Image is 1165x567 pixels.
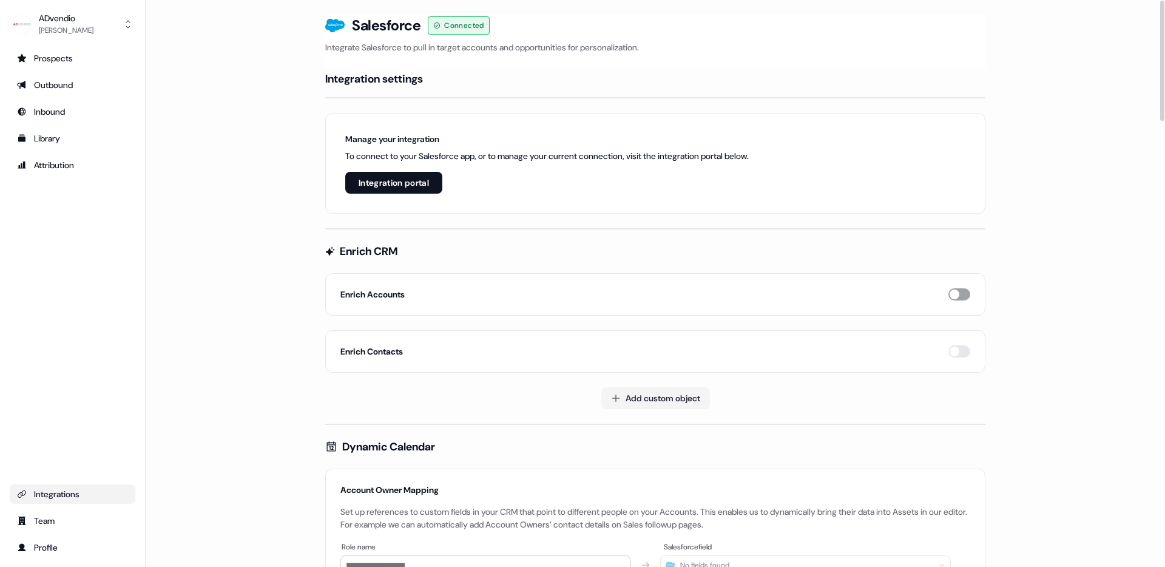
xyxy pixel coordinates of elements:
h3: Salesforce [352,16,420,35]
button: Add custom object [601,387,710,409]
span: Connected [444,19,484,32]
h5: Enrich Contacts [340,345,403,358]
div: ADvendio [39,12,93,24]
a: Go to integrations [10,484,135,504]
div: Integrations [17,488,128,500]
div: Library [17,132,128,144]
div: Prospects [17,52,128,64]
h4: Dynamic Calendar [342,440,435,454]
a: Go to team [10,511,135,531]
div: Account Owner Mapping [340,484,970,496]
div: Outbound [17,79,128,91]
a: Go to attribution [10,155,135,175]
button: ADvendio[PERSON_NAME] [10,10,135,39]
a: Go to prospects [10,49,135,68]
h6: Manage your integration [345,133,749,145]
div: Attribution [17,159,128,171]
h4: Integration settings [325,72,423,86]
p: Integrate Salesforce to pull in target accounts and opportunities for personalization. [325,41,985,53]
div: Inbound [17,106,128,118]
a: Go to profile [10,538,135,557]
div: Profile [17,542,128,554]
a: Go to templates [10,129,135,148]
a: Go to outbound experience [10,75,135,95]
div: Team [17,515,128,527]
div: Role name [340,541,633,553]
h4: Enrich CRM [340,244,397,259]
div: [PERSON_NAME] [39,24,93,36]
a: Go to Inbound [10,102,135,121]
div: Salesforce field [663,541,956,553]
p: To connect to your Salesforce app, or to manage your current connection, visit the integration po... [345,150,749,162]
h5: Enrich Accounts [340,288,405,300]
div: Set up references to custom fields in your CRM that point to different people on your Accounts. T... [340,506,970,531]
button: Integration portal [345,172,442,194]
